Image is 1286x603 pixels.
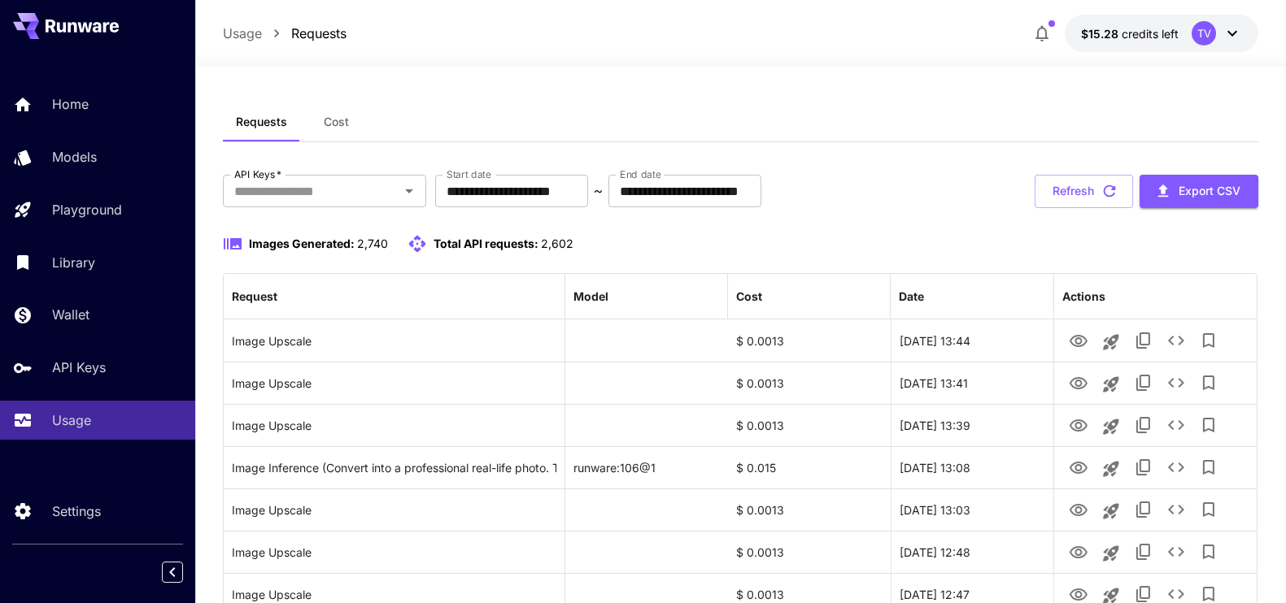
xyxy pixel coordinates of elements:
button: See details [1160,367,1192,399]
button: Add to library [1192,451,1225,484]
button: Collapse sidebar [162,562,183,583]
button: Copy TaskUUID [1127,324,1160,357]
button: Launch in playground [1095,453,1127,485]
p: Home [52,94,89,114]
div: 01 Sep, 2025 13:03 [891,488,1053,531]
a: Usage [223,24,262,43]
div: Request [232,289,277,303]
span: Requests [236,115,287,129]
button: Copy TaskUUID [1127,451,1160,484]
button: View Image [1062,450,1095,484]
button: Copy TaskUUID [1127,367,1160,399]
div: 01 Sep, 2025 13:08 [891,446,1053,488]
a: Requests [291,24,347,43]
span: 2,740 [357,236,388,250]
button: Copy TaskUUID [1127,536,1160,568]
button: View Image [1062,408,1095,441]
button: Launch in playground [1095,410,1127,443]
div: 01 Sep, 2025 13:39 [891,404,1053,446]
span: 2,602 [541,236,573,250]
div: Click to copy prompt [232,489,557,531]
p: Library [52,253,95,272]
button: Launch in playground [1095,368,1127,401]
button: View Image [1062,366,1095,399]
button: Add to library [1192,409,1225,441]
p: Wallet [52,305,89,324]
button: See details [1160,493,1192,526]
div: Model [573,289,608,303]
button: View Image [1062,323,1095,357]
div: Actions [1062,289,1105,303]
div: $ 0.0013 [728,404,891,446]
button: Add to library [1192,324,1225,357]
label: Start date [447,167,491,181]
nav: breadcrumb [223,24,347,43]
div: runware:106@1 [565,446,728,488]
p: ~ [594,181,603,201]
button: Launch in playground [1095,326,1127,358]
p: API Keys [52,358,106,377]
p: Settings [52,501,101,521]
span: Images Generated: [249,236,355,250]
div: $ 0.0013 [728,362,891,404]
div: Click to copy prompt [232,320,557,362]
div: $ 0.0013 [728,488,891,531]
button: Launch in playground [1095,537,1127,570]
button: View Image [1062,535,1095,568]
div: Date [899,289,924,303]
div: 01 Sep, 2025 12:48 [891,531,1053,573]
button: Add to library [1192,536,1225,568]
span: Total API requests: [434,236,538,250]
span: Cost [324,115,349,129]
button: See details [1160,451,1192,484]
div: $ 0.015 [728,446,891,488]
div: Click to copy prompt [232,362,557,404]
p: Usage [52,410,91,430]
p: Models [52,147,97,167]
p: Playground [52,200,122,219]
button: $15.28459TV [1065,15,1258,52]
button: See details [1160,409,1192,441]
span: credits left [1122,27,1179,41]
button: Refresh [1035,175,1133,208]
button: See details [1160,324,1192,357]
label: API Keys [234,167,281,181]
label: End date [620,167,660,181]
div: Cost [736,289,762,303]
div: Click to copy prompt [232,405,557,446]
div: $ 0.0013 [728,531,891,573]
div: Click to copy prompt [232,447,557,488]
button: Launch in playground [1095,495,1127,527]
span: $15.28 [1081,27,1122,41]
button: Copy TaskUUID [1127,493,1160,526]
div: $ 0.0013 [728,319,891,362]
button: Export CSV [1140,175,1258,208]
button: Add to library [1192,367,1225,399]
div: $15.28459 [1081,25,1179,42]
div: Collapse sidebar [174,557,195,587]
div: Click to copy prompt [232,531,557,573]
button: Add to library [1192,493,1225,526]
div: 01 Sep, 2025 13:41 [891,362,1053,404]
button: View Image [1062,492,1095,526]
button: Copy TaskUUID [1127,409,1160,441]
div: TV [1192,21,1216,46]
button: See details [1160,536,1192,568]
button: Open [398,180,421,202]
div: 01 Sep, 2025 13:44 [891,319,1053,362]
